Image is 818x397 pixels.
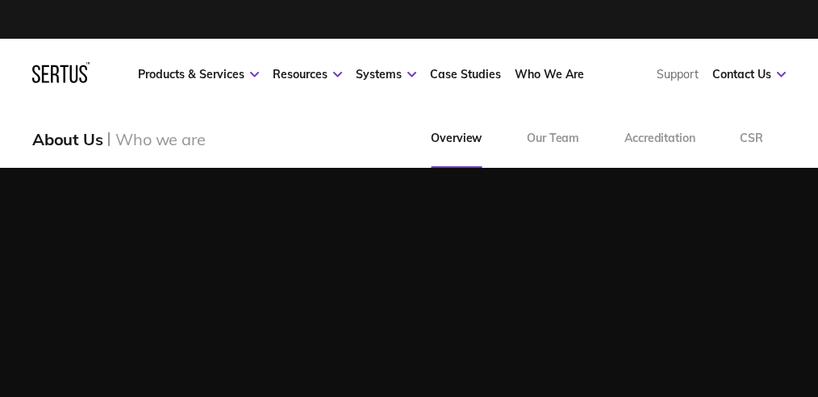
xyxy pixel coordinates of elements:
a: Support [657,67,699,81]
div: About Us [32,129,102,149]
a: Products & Services [138,67,259,81]
a: Our Team [504,110,602,168]
a: Accreditation [602,110,717,168]
a: Systems [356,67,416,81]
a: Resources [273,67,342,81]
a: Contact Us [712,67,786,81]
a: CSR [717,110,786,168]
a: Case Studies [430,67,501,81]
div: Who we are [115,129,205,149]
a: Who We Are [515,67,584,81]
